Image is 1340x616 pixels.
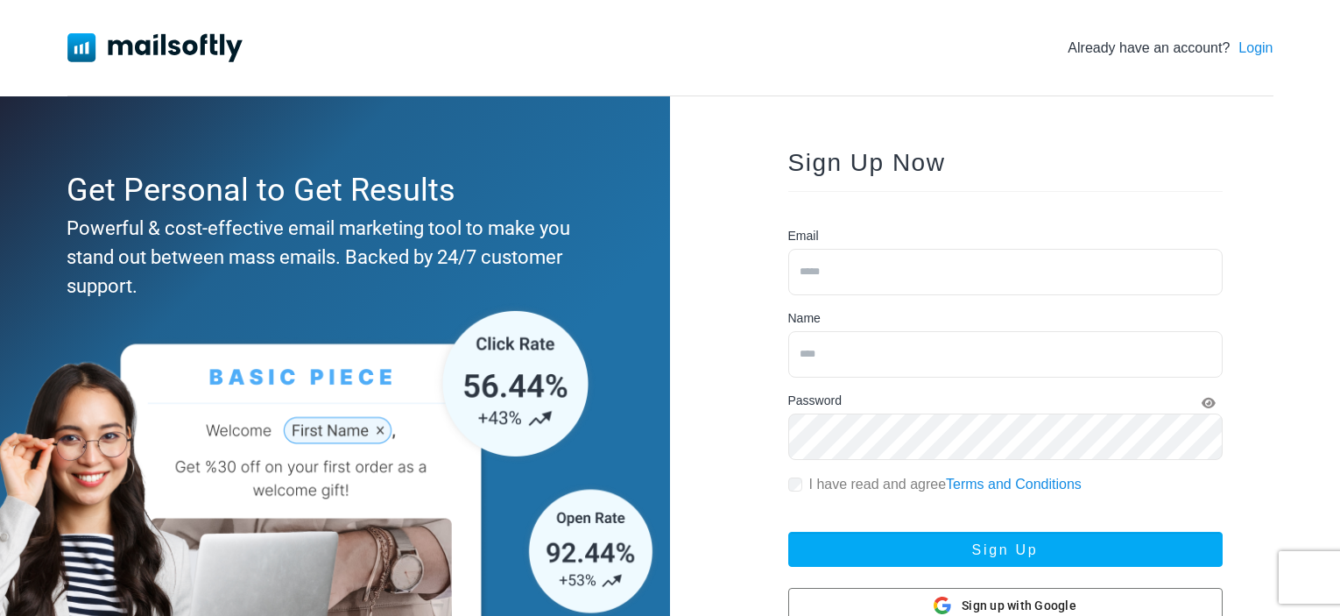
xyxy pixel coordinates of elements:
label: I have read and agree [809,474,1082,495]
div: Powerful & cost-effective email marketing tool to make you stand out between mass emails. Backed ... [67,214,596,301]
i: Show Password [1202,397,1216,409]
a: Login [1238,38,1273,59]
label: Email [788,227,819,245]
span: Sign up with Google [962,597,1076,615]
div: Already have an account? [1068,38,1273,59]
img: Mailsoftly [67,33,243,61]
label: Name [788,309,821,328]
div: Get Personal to Get Results [67,166,596,214]
label: Password [788,392,842,410]
span: Sign Up Now [788,149,946,176]
button: Sign Up [788,532,1223,567]
a: Terms and Conditions [946,477,1082,492]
